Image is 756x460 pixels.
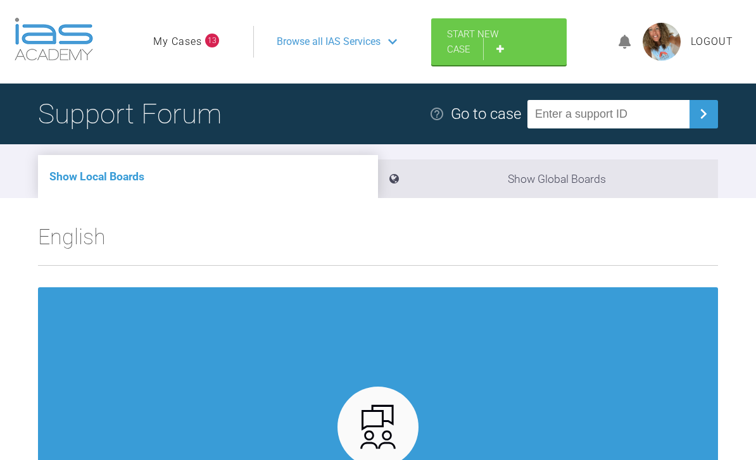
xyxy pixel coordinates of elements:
[447,28,498,55] span: Start New Case
[378,159,718,198] li: Show Global Boards
[643,23,681,61] img: profile.png
[205,34,219,47] span: 13
[691,34,733,50] a: Logout
[15,18,93,61] img: logo-light.3e3ef733.png
[431,18,567,65] a: Start New Case
[38,155,378,198] li: Show Local Boards
[38,92,222,136] h1: Support Forum
[429,106,444,121] img: help.e70b9f3d.svg
[451,102,521,126] div: Go to case
[527,100,690,128] input: Enter a support ID
[277,34,381,50] span: Browse all IAS Services
[354,402,403,451] img: advanced.73cea251.svg
[153,34,202,50] a: My Cases
[693,104,714,124] img: chevronRight.28bd32b0.svg
[38,220,718,265] h2: English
